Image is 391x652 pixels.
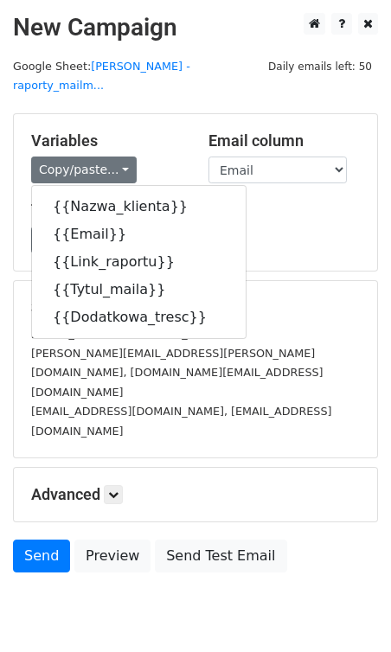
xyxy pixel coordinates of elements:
[155,540,286,572] a: Send Test Email
[31,485,360,504] h5: Advanced
[262,57,378,76] span: Daily emails left: 50
[32,193,246,221] a: {{Nazwa_klienta}}
[304,569,391,652] iframe: Chat Widget
[304,569,391,652] div: Widżet czatu
[31,405,331,438] small: [EMAIL_ADDRESS][DOMAIN_NAME], [EMAIL_ADDRESS][DOMAIN_NAME]
[32,221,246,248] a: {{Email}}
[74,540,151,572] a: Preview
[32,248,246,276] a: {{Link_raportu}}
[32,304,246,331] a: {{Dodatkowa_tresc}}
[208,131,360,150] h5: Email column
[31,347,324,399] small: [PERSON_NAME][EMAIL_ADDRESS][PERSON_NAME][DOMAIN_NAME], [DOMAIN_NAME][EMAIL_ADDRESS][DOMAIN_NAME]
[32,276,246,304] a: {{Tytul_maila}}
[262,60,378,73] a: Daily emails left: 50
[31,157,137,183] a: Copy/paste...
[31,131,183,150] h5: Variables
[13,13,378,42] h2: New Campaign
[13,60,190,93] a: [PERSON_NAME] - raporty_mailm...
[13,60,190,93] small: Google Sheet:
[13,540,70,572] a: Send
